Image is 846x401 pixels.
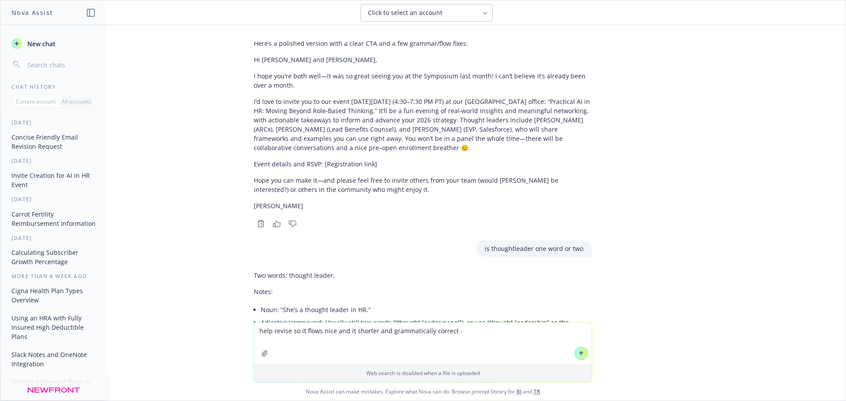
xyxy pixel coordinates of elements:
a: TR [534,388,540,395]
p: I hope you’re both well—it was so great seeing you at the Symposium last month! I can’t believe i... [254,71,592,90]
span: Click to select an account [368,8,442,17]
button: Concise Friendly Email Revision Request [8,130,99,154]
button: Cigna Health Plan Types Overview [8,283,99,307]
button: Slack Notes and OneNote Integration [8,347,99,371]
p: Notes: [254,287,592,296]
p: All accounts [62,98,91,105]
div: [DATE] [1,195,106,203]
svg: Copy to clipboard [257,220,265,228]
span: New chat [26,39,56,48]
a: BI [516,388,522,395]
p: Hope you can make it—and please feel free to invite others from your team (would [PERSON_NAME] be... [254,176,592,194]
button: Invite Creation for AI in HR Event [8,168,99,192]
p: Web search is disabled when a file is uploaded [260,369,586,377]
button: Thumbs down [286,217,300,230]
p: Two words: thought leader. [254,271,592,280]
div: [DATE] [1,119,106,126]
span: Nova Assist can make mistakes. Explore what Nova can do: Browse prompt library for and [4,383,842,401]
li: Noun: “She’s a thought leader in HR.” [261,303,592,316]
div: [DATE] [1,157,106,165]
h1: Nova Assist [11,8,53,17]
button: New chat [8,36,99,52]
p: [PERSON_NAME] [254,201,592,210]
button: Carrot Fertility Reimbursement Information [8,207,99,231]
button: Calculating Subscriber Growth Percentage [8,245,99,269]
div: [DATE] [1,234,106,242]
button: Updating Renewal Plans in Excel from PDF Summaries [8,375,99,398]
textarea: help revise so it flows nice and it shorter and grammatically correct - [254,323,592,364]
p: is thoughtleader one word or two [485,244,583,253]
p: Hi [PERSON_NAME] and [PERSON_NAME], [254,55,592,64]
div: More than a week ago [1,272,106,280]
button: Click to select an account [360,4,493,22]
button: Using an HRA with Fully Insured High Deductible Plans [8,311,99,344]
p: Current account [16,98,56,105]
p: Event details and RSVP: [Registration link] [254,159,592,169]
li: Adjective/compound: Usually still two words (“thought leader panel”), or use “thought‑leadership”... [261,316,592,338]
input: Search chats [26,59,96,71]
p: I’d love to invite you to our event [DATE][DATE] (4:30–7:30 PM PT) at our [GEOGRAPHIC_DATA] offic... [254,97,592,152]
div: Chat History [1,83,106,91]
p: Here’s a polished version with a clear CTA and a few grammar/flow fixes: [254,39,592,48]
